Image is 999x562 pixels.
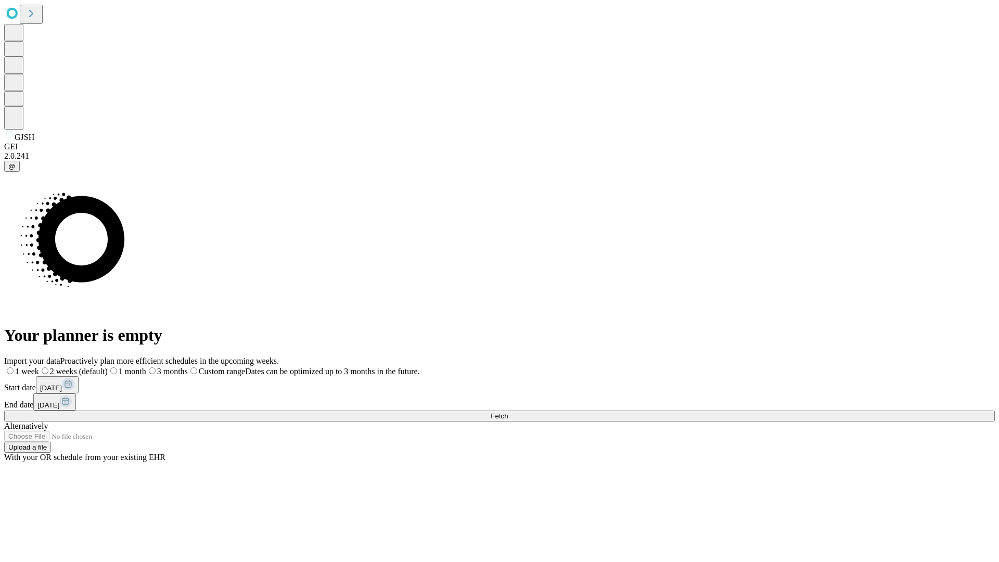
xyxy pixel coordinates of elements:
input: Custom rangeDates can be optimized up to 3 months in the future. [190,367,197,374]
input: 3 months [149,367,156,374]
button: Fetch [4,411,995,421]
div: End date [4,393,995,411]
span: GJSH [15,133,34,142]
span: Alternatively [4,421,48,430]
div: GEI [4,142,995,151]
span: Custom range [199,367,245,376]
button: [DATE] [33,393,76,411]
div: Start date [4,376,995,393]
span: 3 months [157,367,188,376]
span: With your OR schedule from your existing EHR [4,453,165,462]
span: @ [8,162,16,170]
span: [DATE] [37,401,59,409]
input: 1 week [7,367,14,374]
span: Import your data [4,356,60,365]
button: [DATE] [36,376,79,393]
span: [DATE] [40,384,62,392]
h1: Your planner is empty [4,326,995,345]
span: 1 week [15,367,39,376]
div: 2.0.241 [4,151,995,161]
button: Upload a file [4,442,51,453]
span: 1 month [119,367,146,376]
span: 2 weeks (default) [50,367,108,376]
input: 1 month [110,367,117,374]
span: Proactively plan more efficient schedules in the upcoming weeks. [60,356,279,365]
span: Fetch [491,412,508,420]
span: Dates can be optimized up to 3 months in the future. [245,367,419,376]
input: 2 weeks (default) [42,367,48,374]
button: @ [4,161,20,172]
